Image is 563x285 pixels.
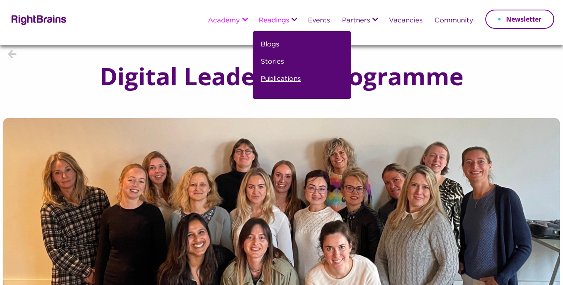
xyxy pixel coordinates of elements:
a: Readings [259,17,289,24]
h1: Digital Leadership Programme [84,63,479,89]
a: Community [434,17,473,24]
a: Academy [208,17,240,24]
a: Blogs [261,39,279,56]
a: Vacancies [389,17,422,24]
a: Events [308,17,330,24]
a: Newsletter [485,10,554,29]
a: Stories [261,56,284,74]
img: Rightbrains [9,14,67,25]
a: Partners [342,17,370,24]
a: Publications [261,74,301,91]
